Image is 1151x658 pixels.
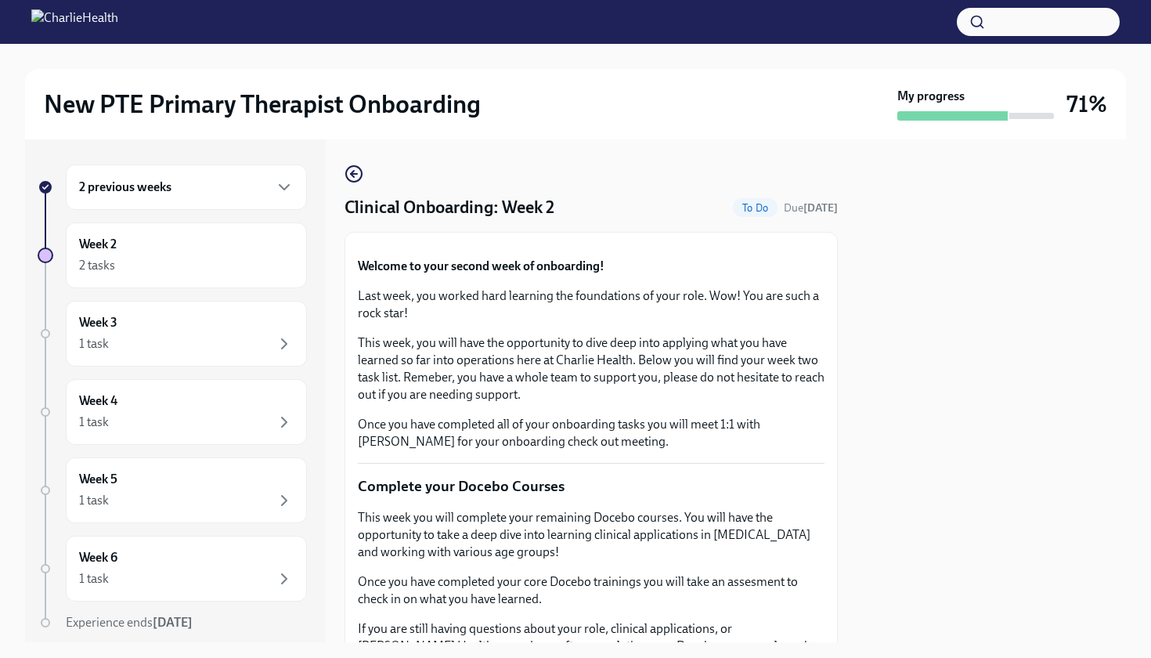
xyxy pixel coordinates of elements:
[79,392,117,410] h6: Week 4
[79,492,109,509] div: 1 task
[345,196,554,219] h4: Clinical Onboarding: Week 2
[358,258,604,273] strong: Welcome to your second week of onboarding!
[79,335,109,352] div: 1 task
[153,615,193,630] strong: [DATE]
[44,89,481,120] h2: New PTE Primary Therapist Onboarding
[31,9,118,34] img: CharlieHealth
[358,287,824,322] p: Last week, you worked hard learning the foundations of your role. Wow! You are such a rock star!
[38,457,307,523] a: Week 51 task
[358,476,824,497] p: Complete your Docebo Courses
[79,549,117,566] h6: Week 6
[79,471,117,488] h6: Week 5
[784,201,838,215] span: September 27th, 2025 10:00
[784,201,838,215] span: Due
[897,88,965,105] strong: My progress
[1066,90,1107,118] h3: 71%
[38,222,307,288] a: Week 22 tasks
[66,164,307,210] div: 2 previous weeks
[358,573,824,608] p: Once you have completed your core Docebo trainings you will take an assesment to check in on what...
[803,201,838,215] strong: [DATE]
[38,379,307,445] a: Week 41 task
[733,202,778,214] span: To Do
[38,301,307,367] a: Week 31 task
[79,570,109,587] div: 1 task
[79,314,117,331] h6: Week 3
[358,509,824,561] p: This week you will complete your remaining Docebo courses. You will have the opportunity to take ...
[66,615,193,630] span: Experience ends
[358,334,824,403] p: This week, you will have the opportunity to dive deep into applying what you have learned so far ...
[79,236,117,253] h6: Week 2
[79,179,171,196] h6: 2 previous weeks
[79,414,109,431] div: 1 task
[358,416,824,450] p: Once you have completed all of your onboarding tasks you will meet 1:1 with [PERSON_NAME] for you...
[38,536,307,602] a: Week 61 task
[79,257,115,274] div: 2 tasks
